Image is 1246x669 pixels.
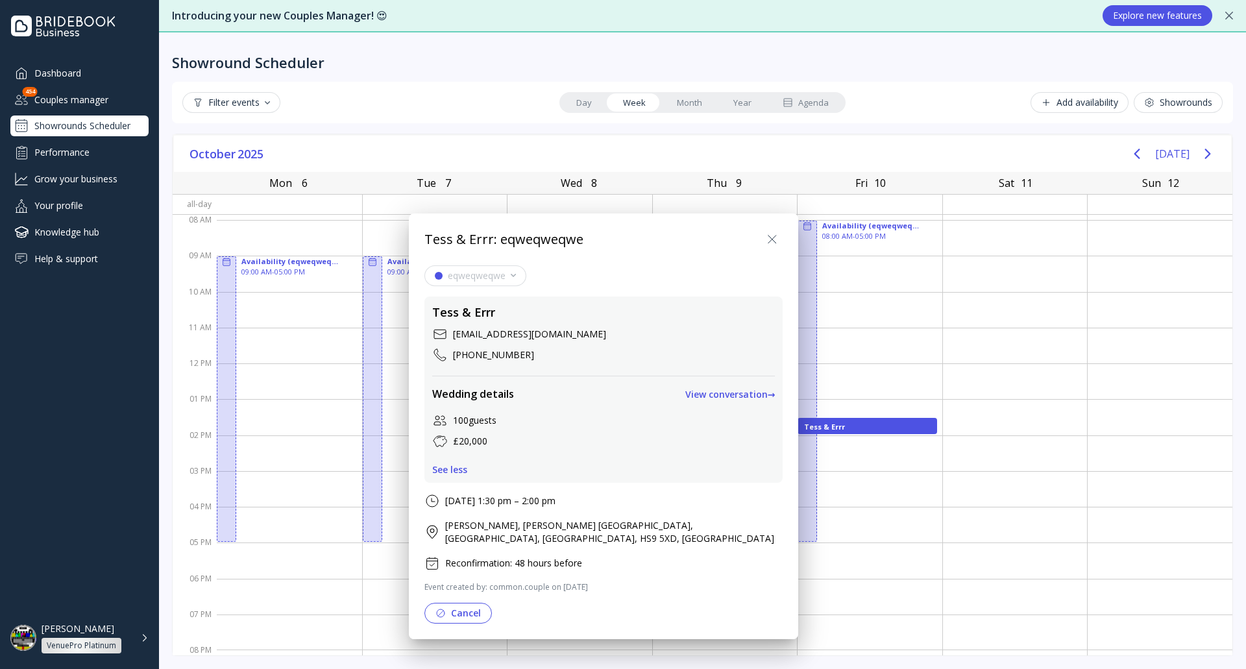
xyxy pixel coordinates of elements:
div: [DATE] 1:30 pm – 2:00 pm [445,494,556,507]
div: 100 guests [453,414,496,427]
div: View conversation → [685,389,776,400]
div: eqweqweqwe [448,271,506,281]
div: Reconfirmation: 48 hours before [445,557,582,570]
div: Tess & Errr: eqweqweqwe [424,230,583,249]
div: Wedding details [432,387,514,402]
div: Event created by: common.couple on [DATE] [424,581,783,592]
div: Tess & Errr [432,304,495,321]
button: eqweqweqwe [424,265,526,286]
div: £ 20,000 [453,435,487,448]
button: Cancel [424,603,492,624]
button: See less [432,465,467,475]
button: View conversation→ [685,384,776,405]
div: [PHONE_NUMBER] [453,348,534,361]
div: [EMAIL_ADDRESS][DOMAIN_NAME] [453,328,606,341]
div: [PERSON_NAME], [PERSON_NAME] [GEOGRAPHIC_DATA], [GEOGRAPHIC_DATA], [GEOGRAPHIC_DATA], HS9 5XD, [G... [445,519,783,545]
